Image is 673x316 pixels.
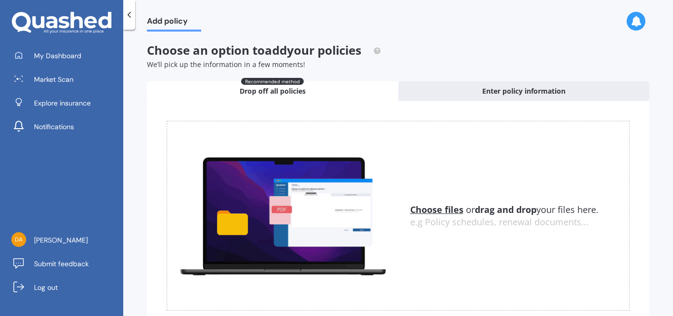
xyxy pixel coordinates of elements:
[7,254,123,274] a: Submit feedback
[7,46,123,66] a: My Dashboard
[475,204,536,215] b: drag and drop
[147,60,305,69] span: We’ll pick up the information in a few moments!
[147,16,201,30] span: Add policy
[34,51,81,61] span: My Dashboard
[7,230,123,250] a: [PERSON_NAME]
[147,42,381,58] span: Choose an option
[241,78,304,85] span: Recommended method
[7,278,123,297] a: Log out
[410,204,599,215] span: or your files here.
[240,86,306,96] span: Drop off all policies
[7,70,123,89] a: Market Scan
[410,217,630,228] div: e.g Policy schedules, renewal documents...
[482,86,566,96] span: Enter policy information
[410,204,463,215] u: Choose files
[252,42,361,58] span: to add your policies
[167,152,398,279] img: upload.de96410c8ce839c3fdd5.gif
[34,98,91,108] span: Explore insurance
[34,259,89,269] span: Submit feedback
[34,122,74,132] span: Notifications
[34,235,88,245] span: [PERSON_NAME]
[34,74,73,84] span: Market Scan
[34,282,58,292] span: Log out
[7,93,123,113] a: Explore insurance
[11,232,26,247] img: 4ea29eb9afe88b3ef90ae40d86efe95d
[7,117,123,137] a: Notifications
